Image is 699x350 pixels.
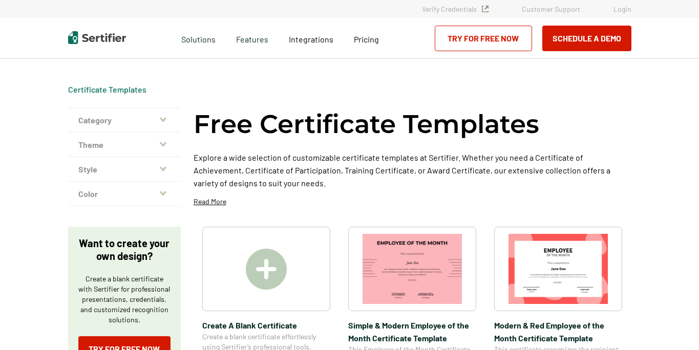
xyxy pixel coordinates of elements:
[68,84,146,95] span: Certificate Templates
[236,32,268,45] span: Features
[289,34,333,44] span: Integrations
[78,237,171,262] p: Want to create your own design?
[194,196,226,207] p: Read More
[68,84,146,94] a: Certificate Templates
[68,182,181,206] button: Color
[202,319,330,332] span: Create A Blank Certificate
[435,26,532,51] a: Try for Free Now
[354,32,379,45] a: Pricing
[354,34,379,44] span: Pricing
[68,84,146,95] div: Breadcrumb
[78,274,171,325] p: Create a blank certificate with Sertifier for professional presentations, credentials, and custom...
[194,151,631,189] p: Explore a wide selection of customizable certificate templates at Sertifier. Whether you need a C...
[246,249,287,290] img: Create A Blank Certificate
[181,32,216,45] span: Solutions
[348,319,476,344] span: Simple & Modern Employee of the Month Certificate Template
[522,5,580,13] a: Customer Support
[68,157,181,182] button: Style
[68,31,126,44] img: Sertifier | Digital Credentialing Platform
[422,5,489,13] a: Verify Credentials
[363,234,462,304] img: Simple & Modern Employee of the Month Certificate Template
[613,5,631,13] a: Login
[194,107,539,141] h1: Free Certificate Templates
[289,32,333,45] a: Integrations
[509,234,608,304] img: Modern & Red Employee of the Month Certificate Template
[494,319,622,344] span: Modern & Red Employee of the Month Certificate Template
[68,133,181,157] button: Theme
[482,6,489,12] img: Verified
[68,108,181,133] button: Category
